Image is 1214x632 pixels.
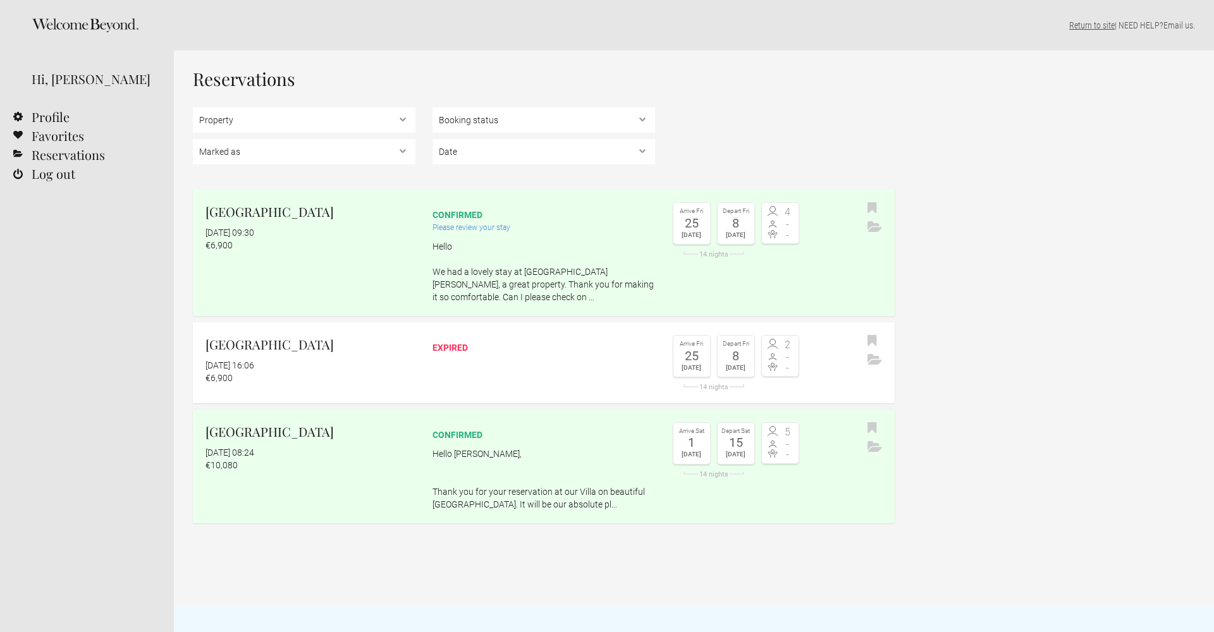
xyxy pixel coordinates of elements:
span: - [780,363,795,373]
flynt-currency: €6,900 [205,373,233,383]
div: [DATE] [721,362,751,374]
p: | NEED HELP? . [193,19,1195,32]
a: [GEOGRAPHIC_DATA] [DATE] 08:24 €10,080 confirmed Hello [PERSON_NAME], Thank you for your reservat... [193,410,895,523]
a: Email us [1163,20,1193,30]
select: , [432,139,655,164]
div: Arrive Fri [677,206,707,217]
div: 14 nights [673,251,755,258]
div: Arrive Sat [677,426,707,437]
div: 14 nights [673,471,755,478]
div: [DATE] [721,229,751,241]
a: [GEOGRAPHIC_DATA] [DATE] 09:30 €6,900 confirmed Please review your stay Hello We had a lovely sta... [193,190,895,316]
div: 25 [677,349,707,362]
span: - [780,352,795,362]
p: Hello [PERSON_NAME], Thank you for your reservation at our Villa on beautiful [GEOGRAPHIC_DATA]. ... [432,447,655,511]
button: Archive [864,351,885,370]
button: Bookmark [864,199,880,218]
div: Depart Fri [721,339,751,349]
span: 5 [780,427,795,437]
span: - [780,439,795,449]
h2: [GEOGRAPHIC_DATA] [205,202,415,221]
button: Bookmark [864,332,880,351]
div: [DATE] [677,449,707,460]
span: 2 [780,340,795,350]
div: 25 [677,217,707,229]
button: Archive [864,438,885,457]
flynt-currency: €6,900 [205,240,233,250]
div: 14 nights [673,384,755,391]
div: [DATE] [677,229,707,241]
div: 8 [721,217,751,229]
div: Please review your stay [432,221,655,234]
div: confirmed [432,209,655,221]
span: - [780,449,795,459]
select: , , [432,107,655,133]
select: , [193,107,415,133]
div: Depart Sat [721,426,751,437]
div: 1 [677,436,707,449]
h1: Reservations [193,70,895,88]
div: Hi, [PERSON_NAME] [32,70,155,88]
div: Arrive Fri [677,339,707,349]
div: 8 [721,349,751,362]
p: Hello We had a lovely stay at [GEOGRAPHIC_DATA][PERSON_NAME], a great property. Thank you for mak... [432,240,655,303]
span: - [780,230,795,240]
flynt-date-display: [DATE] 08:24 [205,447,254,458]
flynt-date-display: [DATE] 16:06 [205,360,254,370]
h2: [GEOGRAPHIC_DATA] [205,422,415,441]
div: [DATE] [721,449,751,460]
flynt-date-display: [DATE] 09:30 [205,228,254,238]
div: Depart Fri [721,206,751,217]
div: 15 [721,436,751,449]
div: [DATE] [677,362,707,374]
span: - [780,219,795,229]
select: , , , [193,139,415,164]
button: Bookmark [864,419,880,438]
span: 4 [780,207,795,217]
div: confirmed [432,428,655,441]
button: Archive [864,218,885,237]
h2: [GEOGRAPHIC_DATA] [205,335,415,354]
a: [GEOGRAPHIC_DATA] [DATE] 16:06 €6,900 expired Arrive Fri 25 [DATE] Depart Fri 8 [DATE] 14 nights ... [193,322,895,403]
flynt-currency: €10,080 [205,460,238,470]
a: Return to site [1069,20,1115,30]
div: expired [432,341,655,354]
